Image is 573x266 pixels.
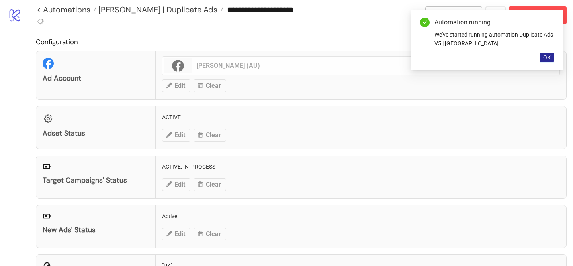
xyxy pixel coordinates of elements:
[96,4,217,15] span: [PERSON_NAME] | Duplicate Ads
[485,6,506,24] button: ...
[434,30,554,48] div: We've started running automation Duplicate Ads V5 | [GEOGRAPHIC_DATA]
[425,6,483,24] button: To Builder
[96,6,223,14] a: [PERSON_NAME] | Duplicate Ads
[36,37,567,47] h2: Configuration
[543,54,551,61] span: OK
[540,53,554,62] button: OK
[37,6,96,14] a: < Automations
[509,6,567,24] button: Abort Run
[434,18,554,27] div: Automation running
[420,18,430,27] span: check-circle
